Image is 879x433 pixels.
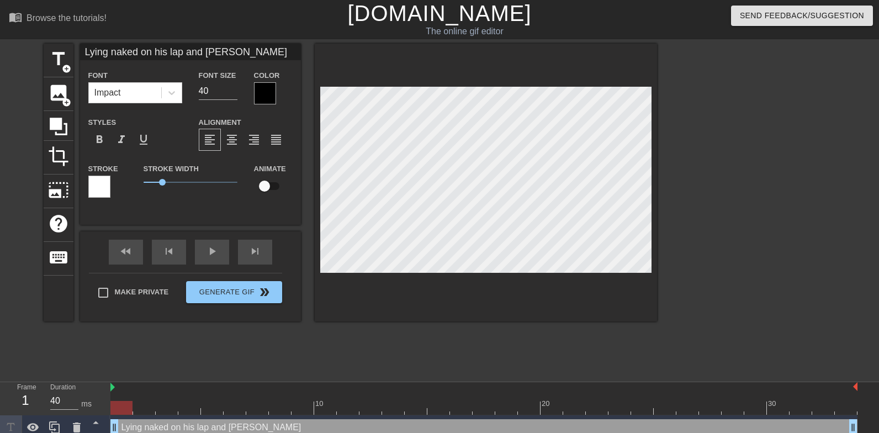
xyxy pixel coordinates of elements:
[109,422,120,433] span: drag_handle
[203,133,216,146] span: format_align_left
[254,163,286,175] label: Animate
[853,382,857,391] img: bound-end.png
[115,287,169,298] span: Make Private
[9,10,107,28] a: Browse the tutorials!
[88,117,117,128] label: Styles
[48,213,69,234] span: help
[137,133,150,146] span: format_underline
[247,133,261,146] span: format_align_right
[269,133,283,146] span: format_align_justify
[94,86,121,99] div: Impact
[48,247,69,268] span: keyboard
[258,286,271,299] span: double_arrow
[740,9,864,23] span: Send Feedback/Suggestion
[199,70,236,81] label: Font Size
[254,70,280,81] label: Color
[190,286,277,299] span: Generate Gif
[27,13,107,23] div: Browse the tutorials!
[315,398,325,409] div: 10
[186,281,282,303] button: Generate Gif
[17,390,34,410] div: 1
[9,382,42,414] div: Frame
[48,179,69,200] span: photo_size_select_large
[62,98,71,107] span: add_circle
[162,245,176,258] span: skip_previous
[205,245,219,258] span: play_arrow
[9,10,22,24] span: menu_book
[347,1,531,25] a: [DOMAIN_NAME]
[225,133,239,146] span: format_align_center
[299,25,631,38] div: The online gif editor
[62,64,71,73] span: add_circle
[50,384,76,391] label: Duration
[115,133,128,146] span: format_italic
[542,398,552,409] div: 20
[48,146,69,167] span: crop
[119,245,133,258] span: fast_rewind
[93,133,106,146] span: format_bold
[48,82,69,103] span: image
[88,70,108,81] label: Font
[848,422,859,433] span: drag_handle
[731,6,873,26] button: Send Feedback/Suggestion
[768,398,778,409] div: 30
[48,49,69,70] span: title
[199,117,241,128] label: Alignment
[88,163,118,175] label: Stroke
[144,163,199,175] label: Stroke Width
[81,398,92,410] div: ms
[248,245,262,258] span: skip_next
